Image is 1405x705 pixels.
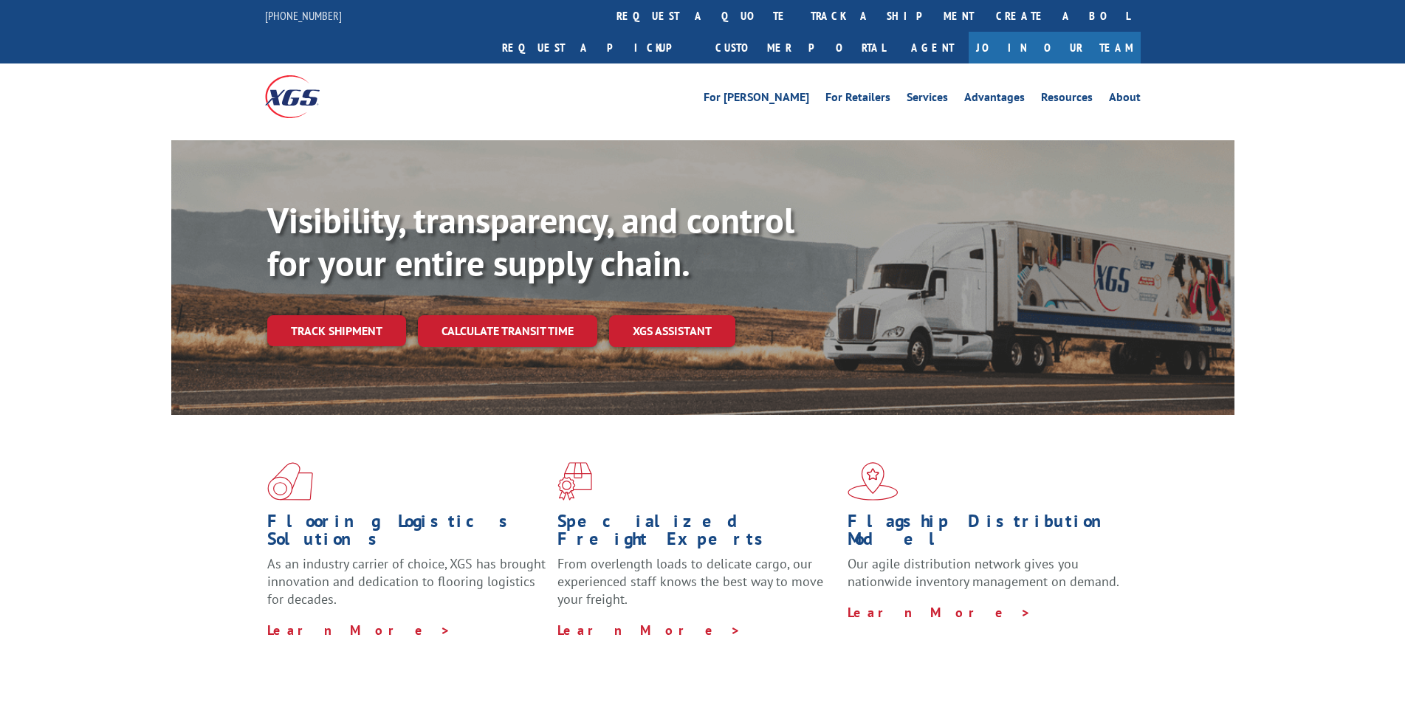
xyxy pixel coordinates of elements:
a: XGS ASSISTANT [609,315,735,347]
a: Calculate transit time [418,315,597,347]
a: Learn More > [848,604,1031,621]
a: Advantages [964,92,1025,108]
a: Learn More > [267,622,451,639]
p: From overlength loads to delicate cargo, our experienced staff knows the best way to move your fr... [557,555,837,621]
img: xgs-icon-total-supply-chain-intelligence-red [267,462,313,501]
span: Our agile distribution network gives you nationwide inventory management on demand. [848,555,1119,590]
a: Track shipment [267,315,406,346]
h1: Flagship Distribution Model [848,512,1127,555]
a: Customer Portal [704,32,896,63]
span: As an industry carrier of choice, XGS has brought innovation and dedication to flooring logistics... [267,555,546,608]
a: Learn More > [557,622,741,639]
img: xgs-icon-focused-on-flooring-red [557,462,592,501]
a: Agent [896,32,969,63]
b: Visibility, transparency, and control for your entire supply chain. [267,197,794,286]
a: Resources [1041,92,1093,108]
a: [PHONE_NUMBER] [265,8,342,23]
h1: Specialized Freight Experts [557,512,837,555]
a: Services [907,92,948,108]
a: Request a pickup [491,32,704,63]
img: xgs-icon-flagship-distribution-model-red [848,462,899,501]
a: Join Our Team [969,32,1141,63]
a: About [1109,92,1141,108]
h1: Flooring Logistics Solutions [267,512,546,555]
a: For Retailers [825,92,890,108]
a: For [PERSON_NAME] [704,92,809,108]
